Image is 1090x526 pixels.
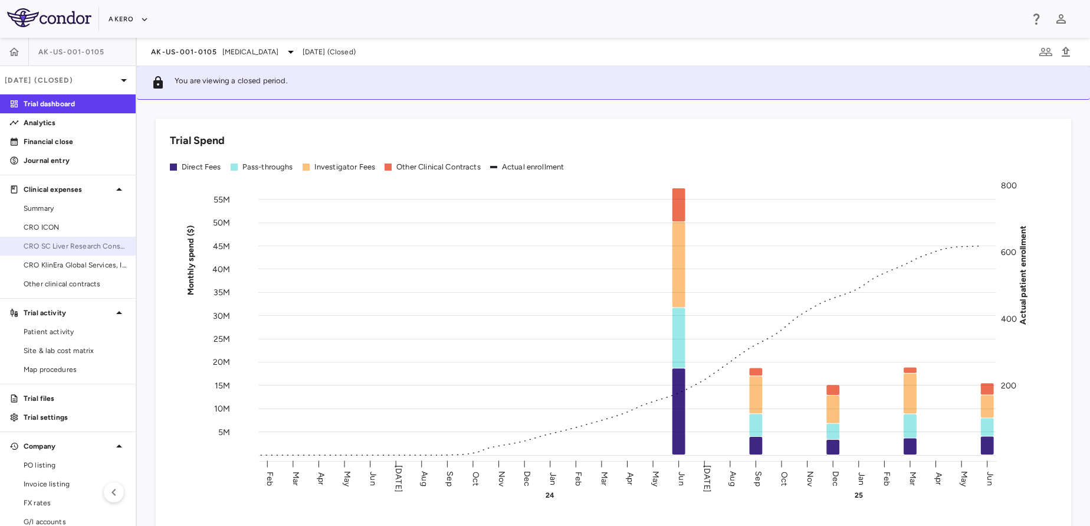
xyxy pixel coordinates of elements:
text: Jun [985,472,995,485]
p: Trial dashboard [24,99,126,109]
p: Trial files [24,393,126,404]
tspan: 30M [213,311,230,321]
span: PO listing [24,460,126,471]
div: Pass-throughs [242,162,293,172]
text: Jun [677,472,687,485]
text: Sep [753,471,763,486]
div: Investigator Fees [314,162,376,172]
text: Jan [856,472,866,485]
text: May [959,471,969,486]
text: [DATE] [702,465,712,492]
text: Nov [497,471,507,486]
span: Map procedures [24,364,126,375]
p: You are viewing a closed period. [175,76,288,90]
tspan: 50M [213,218,230,228]
p: Company [24,441,112,452]
span: [MEDICAL_DATA] [222,47,279,57]
text: Jan [548,472,558,485]
text: Dec [522,471,532,486]
tspan: 25M [214,334,230,344]
span: Patient activity [24,326,126,337]
span: Other clinical contracts [24,279,126,289]
text: Aug [728,471,738,486]
span: Invoice listing [24,479,126,489]
tspan: 200 [1001,381,1016,391]
p: Trial settings [24,412,126,423]
text: Sep [445,471,455,486]
tspan: 10M [214,404,230,414]
tspan: 5M [218,427,230,437]
span: CRO SC Liver Research Consortium LLC [24,241,126,251]
text: Mar [599,471,609,485]
text: Dec [830,471,841,486]
span: CRO KlinEra Global Services, Inc [24,260,126,270]
text: Apr [316,472,326,485]
span: Site & lab cost matrix [24,345,126,356]
button: Akero [109,10,148,29]
span: [DATE] (Closed) [303,47,356,57]
span: AK-US-001-0105 [151,47,218,57]
tspan: 800 [1001,181,1017,191]
span: CRO ICON [24,222,126,233]
tspan: 15M [215,380,230,390]
text: Apr [934,472,944,485]
tspan: 55M [214,194,230,204]
tspan: Actual patient enrollment [1018,225,1028,324]
tspan: 600 [1001,247,1016,257]
text: 24 [546,491,554,499]
text: Mar [291,471,301,485]
text: Oct [779,471,789,485]
div: Direct Fees [182,162,221,172]
p: Trial activity [24,308,112,318]
text: May [651,471,661,486]
img: logo-full-BYUhSk78.svg [7,8,91,27]
div: Other Clinical Contracts [396,162,481,172]
text: Feb [882,471,892,485]
tspan: 45M [213,241,230,251]
span: FX rates [24,498,126,508]
span: Summary [24,203,126,214]
text: Nov [805,471,815,486]
text: Feb [265,471,275,485]
text: Oct [471,471,481,485]
p: [DATE] (Closed) [5,75,117,86]
tspan: 35M [214,287,230,298]
text: Jun [368,472,378,485]
tspan: 40M [212,264,230,274]
tspan: 400 [1001,314,1017,324]
text: May [342,471,352,486]
tspan: 20M [213,357,230,367]
text: Apr [625,472,635,485]
span: AK-US-001-0105 [38,47,105,57]
p: Analytics [24,117,126,128]
text: Aug [419,471,429,486]
text: Feb [573,471,583,485]
p: Journal entry [24,155,126,166]
div: Actual enrollment [502,162,564,172]
text: 25 [855,491,863,499]
text: Mar [908,471,918,485]
text: [DATE] [393,465,403,492]
h6: Trial Spend [170,133,225,149]
p: Clinical expenses [24,184,112,195]
p: Financial close [24,136,126,147]
tspan: Monthly spend ($) [186,225,196,295]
